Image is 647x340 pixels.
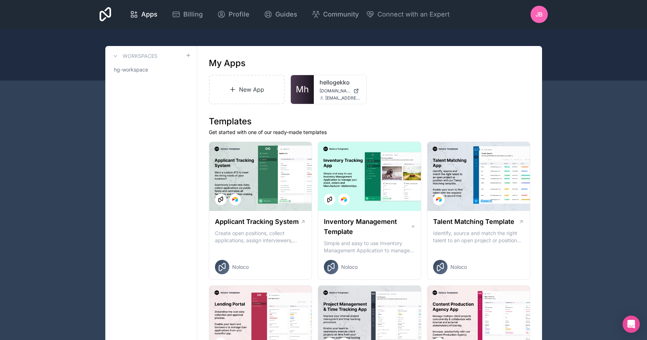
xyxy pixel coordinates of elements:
[341,263,358,271] span: Noloco
[324,240,415,254] p: Simple and easy to use Inventory Management Application to manage your stock, orders and Manufact...
[320,88,350,94] span: [DOMAIN_NAME]
[291,75,314,104] a: Mh
[209,116,531,127] h1: Templates
[623,316,640,333] div: Open Intercom Messenger
[258,6,303,22] a: Guides
[536,10,543,19] span: JB
[209,75,285,104] a: New App
[306,6,364,22] a: Community
[211,6,255,22] a: Profile
[436,197,442,202] img: Airtable Logo
[183,9,203,19] span: Billing
[320,78,361,87] a: hellogekko
[141,9,157,19] span: Apps
[320,88,361,94] a: [DOMAIN_NAME]
[325,95,361,101] span: [EMAIL_ADDRESS][DOMAIN_NAME]
[433,217,514,227] h1: Talent Matching Template
[124,6,163,22] a: Apps
[275,9,297,19] span: Guides
[323,9,359,19] span: Community
[215,217,299,227] h1: Applicant Tracking System
[114,66,148,73] span: hg-workspace
[209,129,531,136] p: Get started with one of our ready-made templates
[450,263,467,271] span: Noloco
[166,6,208,22] a: Billing
[433,230,524,244] p: Identify, source and match the right talent to an open project or position with our Talent Matchi...
[366,9,450,19] button: Connect with an Expert
[209,58,246,69] h1: My Apps
[229,9,249,19] span: Profile
[324,217,410,237] h1: Inventory Management Template
[232,263,249,271] span: Noloco
[111,63,191,76] a: hg-workspace
[232,197,238,202] img: Airtable Logo
[123,52,157,60] h3: Workspaces
[111,52,157,60] a: Workspaces
[215,230,306,244] p: Create open positions, collect applications, assign interviewers, centralise candidate feedback a...
[341,197,347,202] img: Airtable Logo
[377,9,450,19] span: Connect with an Expert
[296,84,309,95] span: Mh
